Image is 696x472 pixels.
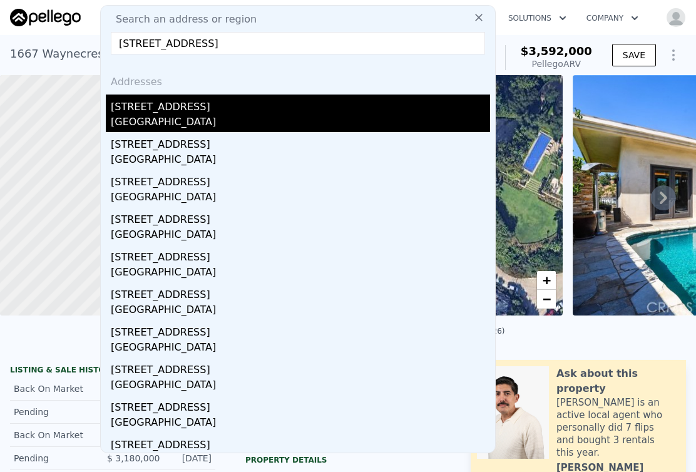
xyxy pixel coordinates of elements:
div: [STREET_ADDRESS] [111,433,490,453]
div: [DATE] [170,452,212,464]
div: [GEOGRAPHIC_DATA] [111,152,490,170]
div: Property details [245,455,451,465]
div: [STREET_ADDRESS] [111,320,490,340]
div: [STREET_ADDRESS] [111,132,490,152]
div: Pellego ARV [521,58,592,70]
div: [GEOGRAPHIC_DATA] [111,190,490,207]
div: Back On Market [14,382,97,395]
div: [GEOGRAPHIC_DATA] [111,227,490,245]
div: Ask about this property [556,366,680,396]
a: Zoom in [537,271,556,290]
div: 1667 Waynecrest Dr , [GEOGRAPHIC_DATA] , CA 90210 [10,45,313,63]
span: Search an address or region [106,12,257,27]
a: Zoom out [537,290,556,309]
div: [GEOGRAPHIC_DATA] [111,340,490,357]
button: Show Options [661,43,686,68]
button: SAVE [612,44,656,66]
div: [PERSON_NAME] is an active local agent who personally did 7 flips and bought 3 rentals this year. [556,396,680,459]
div: [GEOGRAPHIC_DATA] [111,302,490,320]
img: avatar [666,8,686,28]
div: [STREET_ADDRESS] [111,245,490,265]
div: Pending [14,452,97,464]
div: [GEOGRAPHIC_DATA] [111,415,490,433]
div: Back On Market [14,429,97,441]
button: Company [576,7,648,29]
div: [GEOGRAPHIC_DATA] [111,377,490,395]
div: [STREET_ADDRESS] [111,395,490,415]
div: [STREET_ADDRESS] [111,170,490,190]
div: [STREET_ADDRESS] [111,207,490,227]
input: Enter an address, city, region, neighborhood or zip code [111,32,485,54]
div: Pending [14,406,97,418]
div: [GEOGRAPHIC_DATA] [111,115,490,132]
span: $3,592,000 [521,44,592,58]
div: LISTING & SALE HISTORY [10,365,215,377]
span: + [543,272,551,288]
div: [STREET_ADDRESS] [111,282,490,302]
span: − [543,291,551,307]
div: [GEOGRAPHIC_DATA] [111,265,490,282]
div: Addresses [106,64,490,95]
div: [STREET_ADDRESS] [111,95,490,115]
span: $ 3,180,000 [107,453,160,463]
div: [STREET_ADDRESS] [111,357,490,377]
button: Solutions [498,7,576,29]
img: Pellego [10,9,81,26]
